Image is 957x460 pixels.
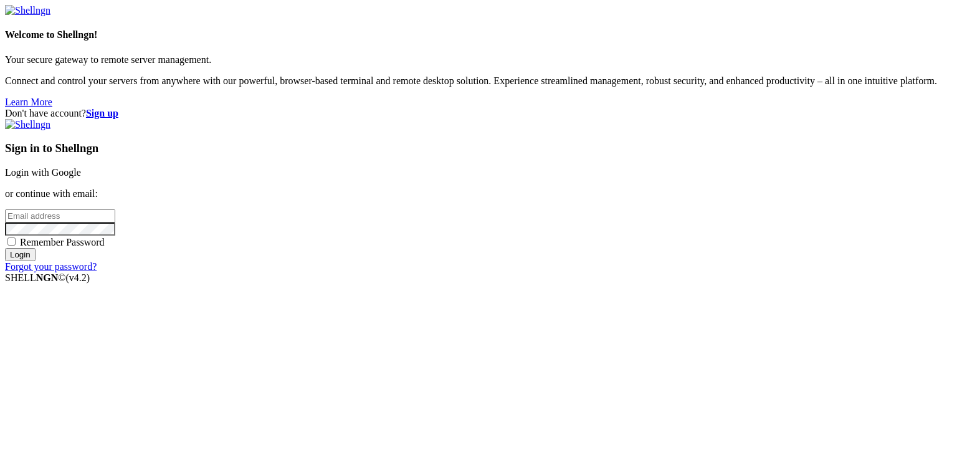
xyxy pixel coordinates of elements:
a: Sign up [86,108,118,118]
p: or continue with email: [5,188,952,199]
p: Your secure gateway to remote server management. [5,54,952,65]
h4: Welcome to Shellngn! [5,29,952,41]
a: Learn More [5,97,52,107]
span: Remember Password [20,237,105,247]
input: Login [5,248,36,261]
p: Connect and control your servers from anywhere with our powerful, browser-based terminal and remo... [5,75,952,87]
a: Login with Google [5,167,81,178]
input: Email address [5,209,115,223]
input: Remember Password [7,237,16,246]
img: Shellngn [5,5,50,16]
a: Forgot your password? [5,261,97,272]
span: SHELL © [5,272,90,283]
div: Don't have account? [5,108,952,119]
img: Shellngn [5,119,50,130]
h3: Sign in to Shellngn [5,141,952,155]
b: NGN [36,272,59,283]
span: 4.2.0 [66,272,90,283]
